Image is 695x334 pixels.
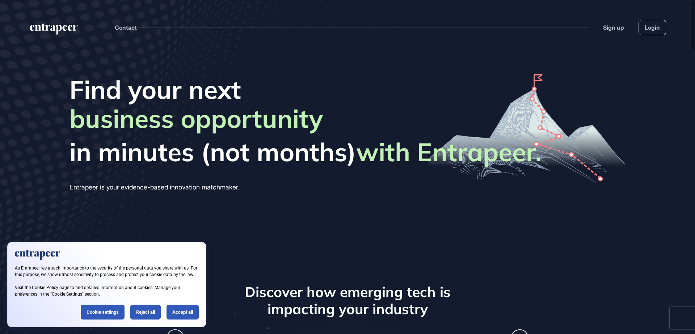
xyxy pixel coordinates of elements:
[69,103,323,137] span: business opportunity
[69,137,542,167] span: in minutes (not months)
[29,24,79,37] a: entrapeer-logo
[69,181,542,193] div: Entrapeer is your evidence-based innovation matchmaker.
[167,284,528,301] h3: Discover how emerging tech is
[167,301,528,318] h3: impacting your industry
[356,136,542,168] strong: with Entrapeer.
[639,20,666,35] a: Login
[69,74,542,105] span: Find your next
[115,23,137,32] button: Contact
[603,23,624,32] a: Sign up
